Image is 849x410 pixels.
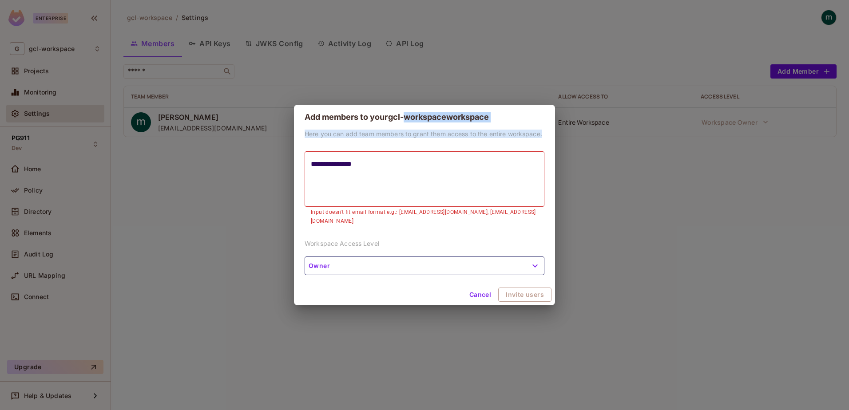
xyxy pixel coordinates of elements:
[305,130,544,138] p: Here you can add team members to grant them access to the entire workspace.
[294,105,555,130] h2: Add members to your gcl-workspace workspace
[466,288,495,302] button: Cancel
[311,208,538,226] p: Input doesn't fit email format e.g.: [EMAIL_ADDRESS][DOMAIN_NAME], [EMAIL_ADDRESS][DOMAIN_NAME]
[305,256,544,275] button: Owner
[305,239,544,248] p: Workspace Access Level
[498,288,551,302] button: Invite users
